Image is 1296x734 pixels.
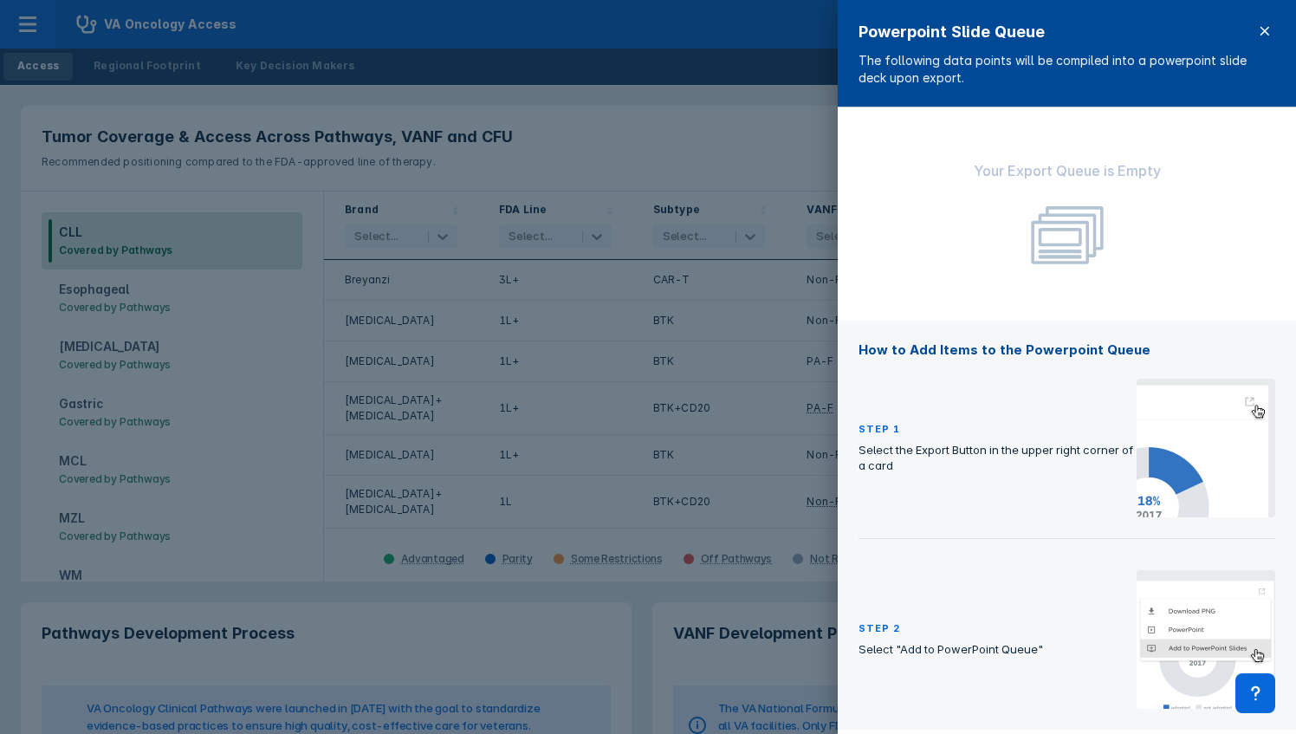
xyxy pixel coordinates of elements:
div: Contact Support [1235,673,1275,713]
img: empty-queue-placeholder-step2_2x.png [1137,570,1275,709]
h4: Step 1 [859,423,1137,435]
img: empty-queue-placeholder-step1_2x.png [1137,379,1275,517]
div: Your Export Queue is Empty [974,162,1161,179]
p: The following data points will be compiled into a powerpoint slide deck upon export. [859,52,1275,86]
span: Powerpoint Slide Queue [859,23,1045,41]
h3: How to Add Items to the Powerpoint Queue [859,341,1275,358]
p: Select the Export Button in the upper right corner of a card [859,442,1137,473]
h4: Step 2 [859,622,1043,634]
p: Select "Add to PowerPoint Queue" [859,641,1043,657]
